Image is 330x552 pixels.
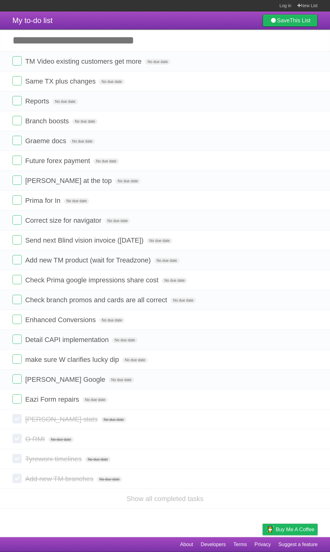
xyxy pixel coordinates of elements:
[25,97,51,105] span: Reports
[12,195,22,205] label: Done
[12,96,22,105] label: Done
[276,524,314,535] span: Buy me a coffee
[12,116,22,125] label: Done
[233,539,247,550] a: Terms
[83,397,108,403] span: No due date
[97,477,122,482] span: No due date
[154,258,179,263] span: No due date
[12,315,22,324] label: Done
[12,56,22,66] label: Done
[171,298,196,303] span: No due date
[25,137,68,145] span: Graeme docs
[101,417,126,422] span: No due date
[112,337,137,343] span: No due date
[115,178,140,184] span: No due date
[12,354,22,364] label: Done
[278,539,318,550] a: Suggest a feature
[25,197,62,204] span: Prima for In
[52,99,78,104] span: No due date
[12,16,52,25] span: My to-do list
[105,218,130,224] span: No due date
[25,376,107,383] span: [PERSON_NAME] Google
[25,276,160,284] span: Check Prima google impressions share cost
[12,156,22,165] label: Done
[12,474,22,483] label: Done
[25,256,152,264] span: Add new TM product (wait for Treadzone)
[25,236,145,244] span: Send next Blind vision invoice ([DATE])
[12,295,22,304] label: Done
[147,238,172,244] span: No due date
[25,157,92,165] span: Future forex payment
[12,255,22,264] label: Done
[25,117,70,125] span: Branch boosts
[25,57,143,65] span: TM Video existing customers get more
[70,139,95,144] span: No due date
[12,176,22,185] label: Done
[72,119,97,124] span: No due date
[12,454,22,463] label: Done
[25,455,83,463] span: Tyreworx timelines
[25,435,47,443] span: O RMI
[12,335,22,344] label: Done
[263,14,318,27] a: SaveThis List
[25,415,99,423] span: [PERSON_NAME] stats
[12,374,22,384] label: Done
[25,336,110,344] span: Detail CAPI implementation
[109,377,134,383] span: No due date
[12,136,22,145] label: Done
[126,495,203,503] a: Show all completed tasks
[12,414,22,423] label: Done
[25,475,95,483] span: Add new TM branches
[180,539,193,550] a: About
[25,395,81,403] span: Eazi Form repairs
[12,394,22,404] label: Done
[99,79,124,84] span: No due date
[12,235,22,244] label: Done
[255,539,271,550] a: Privacy
[25,316,97,324] span: Enhanced Conversions
[12,215,22,225] label: Done
[25,177,113,185] span: [PERSON_NAME] at the top
[48,437,74,442] span: No due date
[290,17,310,24] b: This List
[266,524,274,535] img: Buy me a coffee
[162,278,187,283] span: No due date
[85,457,110,462] span: No due date
[25,296,169,304] span: Check branch promos and cards are all correct
[12,275,22,284] label: Done
[12,76,22,85] label: Done
[93,158,119,164] span: No due date
[122,357,147,363] span: No due date
[25,356,120,363] span: make sure W clarifies lucky dip
[25,217,103,224] span: Correct size for navigator
[145,59,170,65] span: No due date
[64,198,89,204] span: No due date
[25,77,97,85] span: Same TX plus changes
[263,524,318,535] a: Buy me a coffee
[12,434,22,443] label: Done
[99,317,124,323] span: No due date
[201,539,226,550] a: Developers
